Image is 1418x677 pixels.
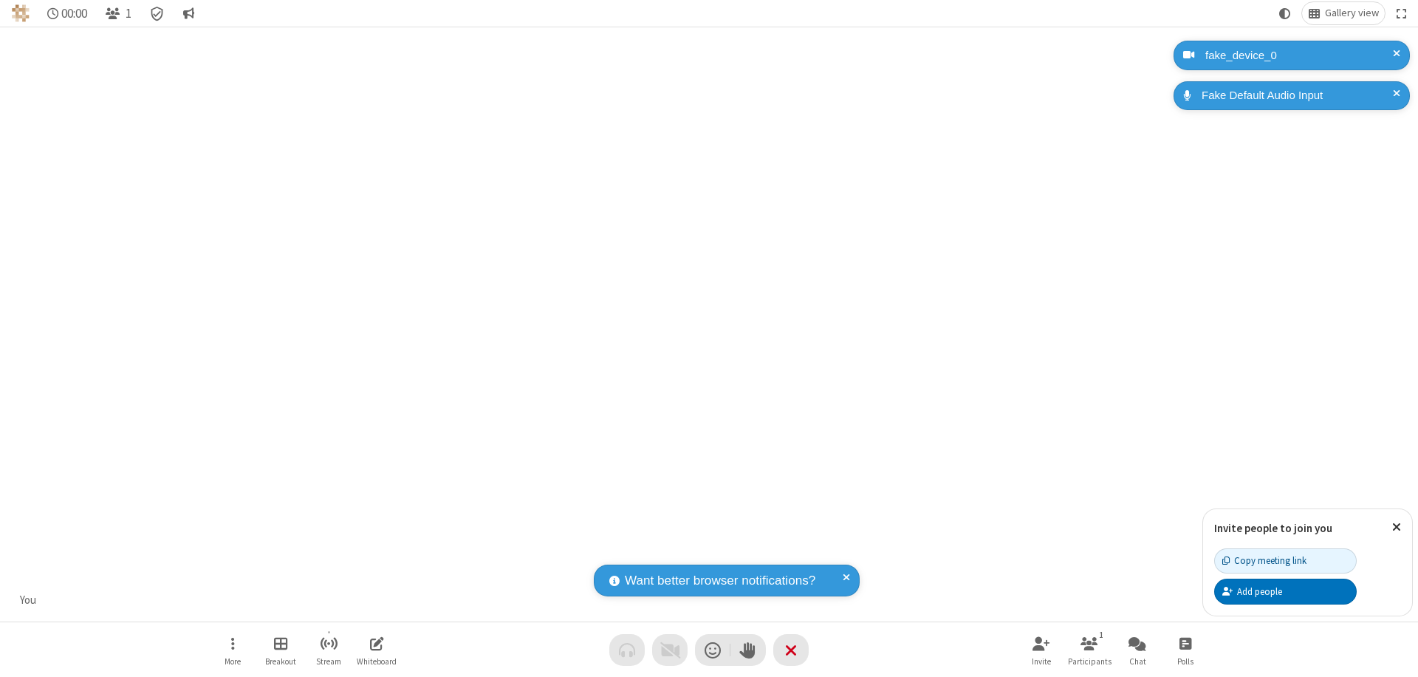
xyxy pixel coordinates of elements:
[61,7,87,21] span: 00:00
[652,634,688,666] button: Video
[357,657,397,666] span: Whiteboard
[41,2,94,24] div: Timer
[265,657,296,666] span: Breakout
[1196,87,1399,104] div: Fake Default Audio Input
[1391,2,1413,24] button: Fullscreen
[1177,657,1193,666] span: Polls
[1214,548,1357,574] button: Copy meeting link
[177,2,200,24] button: Conversation
[1115,629,1160,671] button: Open chat
[306,629,351,671] button: Start streaming
[1129,657,1146,666] span: Chat
[1095,628,1108,642] div: 1
[126,7,131,21] span: 1
[1273,2,1297,24] button: Using system theme
[316,657,341,666] span: Stream
[1019,629,1063,671] button: Invite participants (⌘+Shift+I)
[15,592,42,609] div: You
[625,571,815,591] span: Want better browser notifications?
[12,4,30,22] img: QA Selenium DO NOT DELETE OR CHANGE
[730,634,766,666] button: Raise hand
[143,2,171,24] div: Meeting details Encryption enabled
[1032,657,1051,666] span: Invite
[1325,7,1379,19] span: Gallery view
[1163,629,1208,671] button: Open poll
[354,629,399,671] button: Open shared whiteboard
[1214,579,1357,604] button: Add people
[1222,554,1306,568] div: Copy meeting link
[210,629,255,671] button: Open menu
[1214,521,1332,535] label: Invite people to join you
[225,657,241,666] span: More
[773,634,809,666] button: End or leave meeting
[1067,629,1112,671] button: Open participant list
[1200,47,1399,64] div: fake_device_0
[695,634,730,666] button: Send a reaction
[1068,657,1112,666] span: Participants
[609,634,645,666] button: Audio problem - check your Internet connection or call by phone
[99,2,137,24] button: Open participant list
[1302,2,1385,24] button: Change layout
[258,629,303,671] button: Manage Breakout Rooms
[1381,509,1412,545] button: Close popover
